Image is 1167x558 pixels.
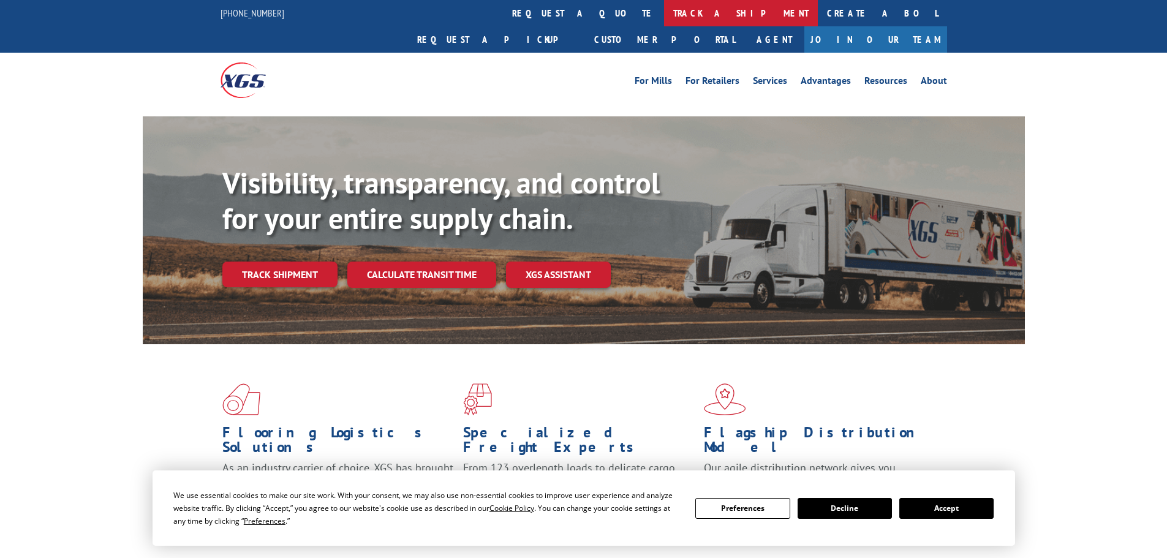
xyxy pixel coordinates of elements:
img: xgs-icon-flagship-distribution-model-red [704,383,746,415]
h1: Specialized Freight Experts [463,425,695,461]
a: Customer Portal [585,26,744,53]
img: xgs-icon-focused-on-flooring-red [463,383,492,415]
a: Track shipment [222,262,338,287]
h1: Flagship Distribution Model [704,425,935,461]
p: From 123 overlength loads to delicate cargo, our experienced staff knows the best way to move you... [463,461,695,515]
a: Join Our Team [804,26,947,53]
div: Cookie Consent Prompt [153,470,1015,546]
b: Visibility, transparency, and control for your entire supply chain. [222,164,660,237]
a: For Retailers [685,76,739,89]
div: We use essential cookies to make our site work. With your consent, we may also use non-essential ... [173,489,681,527]
h1: Flooring Logistics Solutions [222,425,454,461]
span: Preferences [244,516,285,526]
a: Advantages [801,76,851,89]
span: Cookie Policy [489,503,534,513]
a: Resources [864,76,907,89]
a: Request a pickup [408,26,585,53]
a: Agent [744,26,804,53]
img: xgs-icon-total-supply-chain-intelligence-red [222,383,260,415]
button: Accept [899,498,994,519]
a: [PHONE_NUMBER] [221,7,284,19]
a: Services [753,76,787,89]
a: For Mills [635,76,672,89]
span: Our agile distribution network gives you nationwide inventory management on demand. [704,461,929,489]
a: XGS ASSISTANT [506,262,611,288]
button: Preferences [695,498,790,519]
button: Decline [798,498,892,519]
a: About [921,76,947,89]
span: As an industry carrier of choice, XGS has brought innovation and dedication to flooring logistics... [222,461,453,504]
a: Calculate transit time [347,262,496,288]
